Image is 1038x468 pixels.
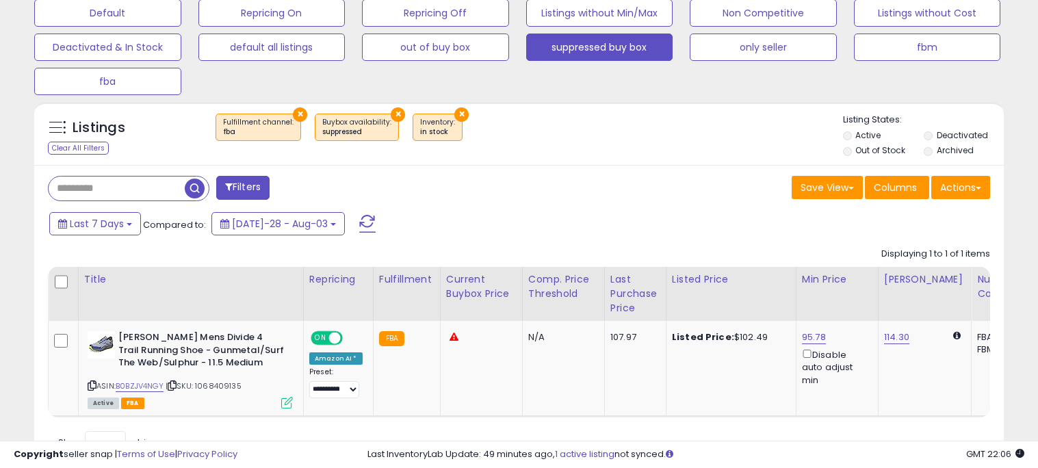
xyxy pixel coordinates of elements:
i: Calculated using Dynamic Max Price. [953,331,961,340]
label: Active [855,129,881,141]
button: Columns [865,176,929,199]
label: Deactivated [937,129,988,141]
div: Fulfillment [379,272,434,287]
div: Repricing [309,272,367,287]
button: × [391,107,405,122]
div: suppressed [322,127,391,137]
span: FBA [121,398,144,409]
b: [PERSON_NAME] Mens Divide 4 Trail Running Shoe - Gunmetal/Surf The Web/Sulphur - 11.5 Medium [118,331,285,373]
button: fba [34,68,181,95]
div: Last Purchase Price [610,272,660,315]
label: Archived [937,144,974,156]
span: Inventory : [420,117,455,138]
div: Listed Price [672,272,790,287]
div: Comp. Price Threshold [528,272,599,301]
button: Save View [792,176,863,199]
span: Last 7 Days [70,217,124,231]
div: in stock [420,127,455,137]
span: [DATE]-28 - Aug-03 [232,217,328,231]
div: fba [223,127,294,137]
button: Deactivated & In Stock [34,34,181,61]
button: Last 7 Days [49,212,141,235]
div: Min Price [802,272,872,287]
h5: Listings [73,118,125,138]
span: 2025-08-11 22:06 GMT [966,447,1024,460]
a: Privacy Policy [177,447,237,460]
div: $102.49 [672,331,786,343]
div: Last InventoryLab Update: 49 minutes ago, not synced. [367,448,1024,461]
a: 1 active listing [555,447,614,460]
a: B0BZJV4NGY [116,380,164,392]
span: Buybox availability : [322,117,391,138]
button: Actions [931,176,990,199]
div: N/A [528,331,594,343]
small: FBA [379,331,404,346]
label: Out of Stock [855,144,905,156]
span: ON [312,333,329,344]
a: 95.78 [802,330,826,344]
button: × [293,107,307,122]
span: Show: entries [58,436,157,449]
a: Terms of Use [117,447,175,460]
span: All listings currently available for purchase on Amazon [88,398,119,409]
div: seller snap | | [14,448,237,461]
div: Amazon AI * [309,352,363,365]
img: 517i46yHZML._SL40_.jpg [88,331,115,359]
p: Listing States: [843,114,1004,127]
div: [PERSON_NAME] [884,272,965,287]
button: suppressed buy box [526,34,673,61]
span: | SKU: 1068409135 [166,380,242,391]
strong: Copyright [14,447,64,460]
div: 107.97 [610,331,656,343]
div: Clear All Filters [48,142,109,155]
span: Columns [874,181,917,194]
div: ASIN: [88,331,293,407]
button: × [454,107,469,122]
button: default all listings [198,34,346,61]
div: FBA: 0 [977,331,1022,343]
span: Compared to: [143,218,206,231]
span: Fulfillment channel : [223,117,294,138]
button: Filters [216,176,270,200]
button: [DATE]-28 - Aug-03 [211,212,345,235]
button: fbm [854,34,1001,61]
div: Disable auto adjust min [802,347,868,387]
a: 114.30 [884,330,909,344]
div: Num of Comp. [977,272,1027,301]
span: OFF [341,333,363,344]
div: Preset: [309,367,363,398]
div: Title [84,272,298,287]
button: out of buy box [362,34,509,61]
div: Displaying 1 to 1 of 1 items [881,248,990,261]
b: Listed Price: [672,330,734,343]
button: only seller [690,34,837,61]
div: FBM: 0 [977,343,1022,356]
div: Current Buybox Price [446,272,517,301]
